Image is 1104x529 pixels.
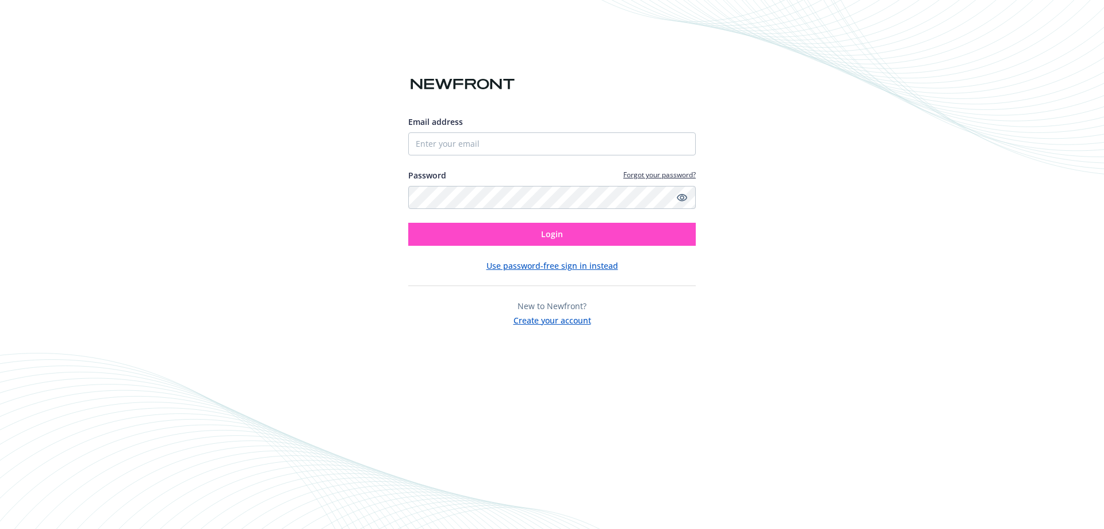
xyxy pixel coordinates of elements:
button: Use password-free sign in instead [486,260,618,272]
a: Show password [675,191,689,204]
input: Enter your password [408,186,696,209]
label: Password [408,169,446,181]
span: Login [541,229,563,239]
span: New to Newfront? [517,300,586,311]
button: Login [408,223,696,246]
img: Newfront logo [408,74,517,94]
span: Email address [408,116,463,127]
a: Forgot your password? [623,170,696,180]
input: Enter your email [408,132,696,155]
button: Create your account [513,312,591,326]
